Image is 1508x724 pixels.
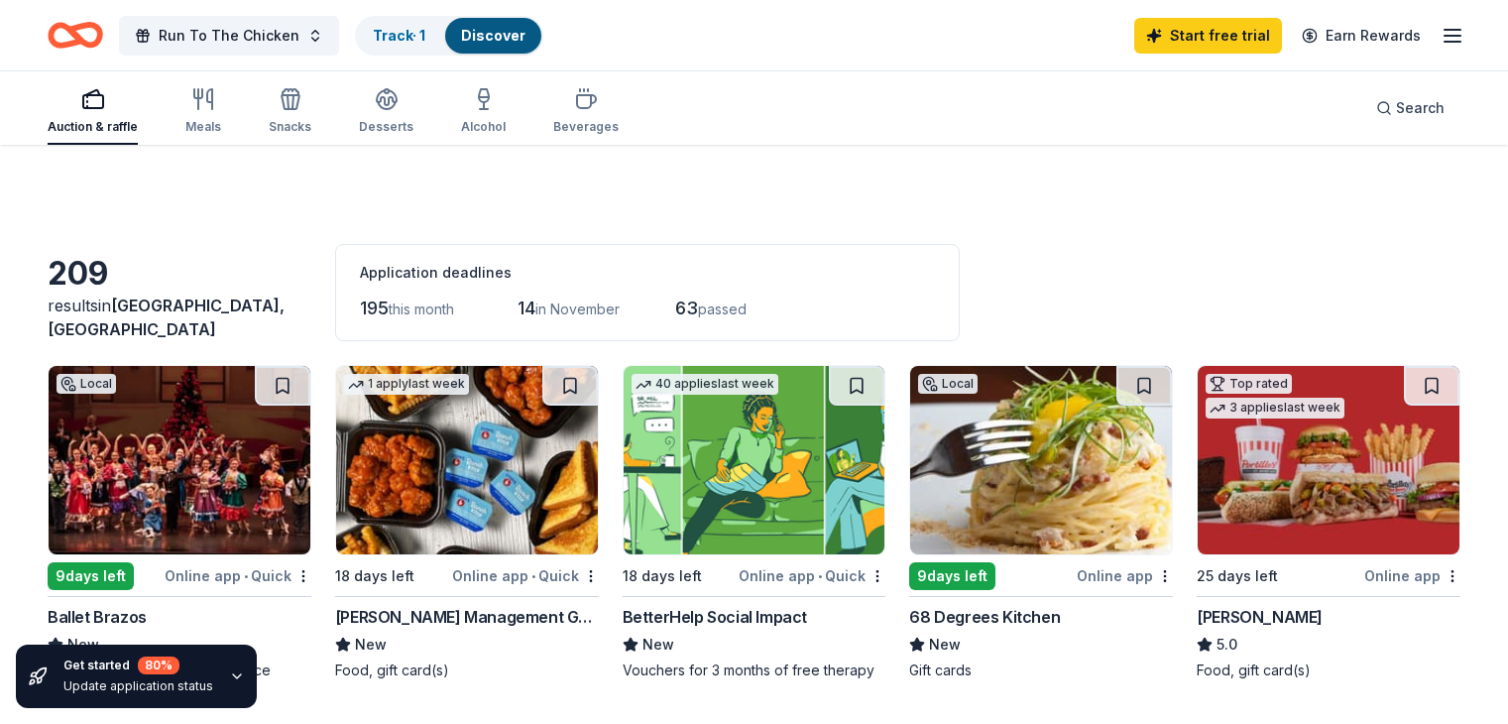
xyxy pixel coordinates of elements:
[1077,563,1173,588] div: Online app
[1364,563,1460,588] div: Online app
[1206,374,1292,394] div: Top rated
[119,16,339,56] button: Run To The Chicken
[335,564,414,588] div: 18 days left
[623,661,886,680] div: Vouchers for 3 months of free therapy
[623,605,807,629] div: BetterHelp Social Impact
[48,12,103,59] a: Home
[269,119,311,135] div: Snacks
[642,633,674,657] span: New
[49,366,310,554] img: Image for Ballet Brazos
[623,564,702,588] div: 18 days left
[269,79,311,145] button: Snacks
[623,365,886,680] a: Image for BetterHelp Social Impact40 applieslast week18 days leftOnline app•QuickBetterHelp Socia...
[335,365,599,680] a: Image for Avants Management Group1 applylast week18 days leftOnline app•Quick[PERSON_NAME] Manage...
[373,27,425,44] a: Track· 1
[336,366,598,554] img: Image for Avants Management Group
[165,563,311,588] div: Online app Quick
[1360,88,1460,128] button: Search
[63,657,213,674] div: Get started
[553,79,619,145] button: Beverages
[360,261,935,285] div: Application deadlines
[48,562,134,590] div: 9 days left
[1197,605,1323,629] div: [PERSON_NAME]
[48,119,138,135] div: Auction & raffle
[632,374,778,395] div: 40 applies last week
[1396,96,1445,120] span: Search
[929,633,961,657] span: New
[918,374,978,394] div: Local
[461,79,506,145] button: Alcohol
[624,366,885,554] img: Image for BetterHelp Social Impact
[138,657,179,674] div: 80 %
[531,568,535,584] span: •
[48,365,311,680] a: Image for Ballet BrazosLocal9days leftOnline app•QuickBallet BrazosNew2 tickets to a [DATE] perfo...
[698,301,747,317] span: passed
[244,568,248,584] span: •
[48,79,138,145] button: Auction & raffle
[48,294,311,341] div: results
[335,661,599,680] div: Food, gift card(s)
[57,374,116,394] div: Local
[909,365,1173,680] a: Image for 68 Degrees KitchenLocal9days leftOnline app68 Degrees KitchenNewGift cards
[1206,398,1344,419] div: 3 applies last week
[818,568,822,584] span: •
[63,678,213,694] div: Update application status
[909,605,1060,629] div: 68 Degrees Kitchen
[675,298,698,318] span: 63
[909,562,995,590] div: 9 days left
[48,296,285,339] span: [GEOGRAPHIC_DATA], [GEOGRAPHIC_DATA]
[1197,564,1278,588] div: 25 days left
[535,301,620,317] span: in November
[48,605,147,629] div: Ballet Brazos
[1198,366,1459,554] img: Image for Portillo's
[739,563,885,588] div: Online app Quick
[48,254,311,294] div: 209
[359,119,413,135] div: Desserts
[461,119,506,135] div: Alcohol
[355,633,387,657] span: New
[344,374,469,395] div: 1 apply last week
[909,661,1173,680] div: Gift cards
[335,605,599,629] div: [PERSON_NAME] Management Group
[185,79,221,145] button: Meals
[48,296,285,339] span: in
[1134,18,1282,54] a: Start free trial
[1197,365,1460,680] a: Image for Portillo'sTop rated3 applieslast week25 days leftOnline app[PERSON_NAME]5.0Food, gift c...
[461,27,525,44] a: Discover
[389,301,454,317] span: this month
[553,119,619,135] div: Beverages
[1290,18,1433,54] a: Earn Rewards
[355,16,543,56] button: Track· 1Discover
[518,298,535,318] span: 14
[1197,661,1460,680] div: Food, gift card(s)
[185,119,221,135] div: Meals
[159,24,299,48] span: Run To The Chicken
[910,366,1172,554] img: Image for 68 Degrees Kitchen
[1217,633,1237,657] span: 5.0
[359,79,413,145] button: Desserts
[360,298,389,318] span: 195
[452,563,599,588] div: Online app Quick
